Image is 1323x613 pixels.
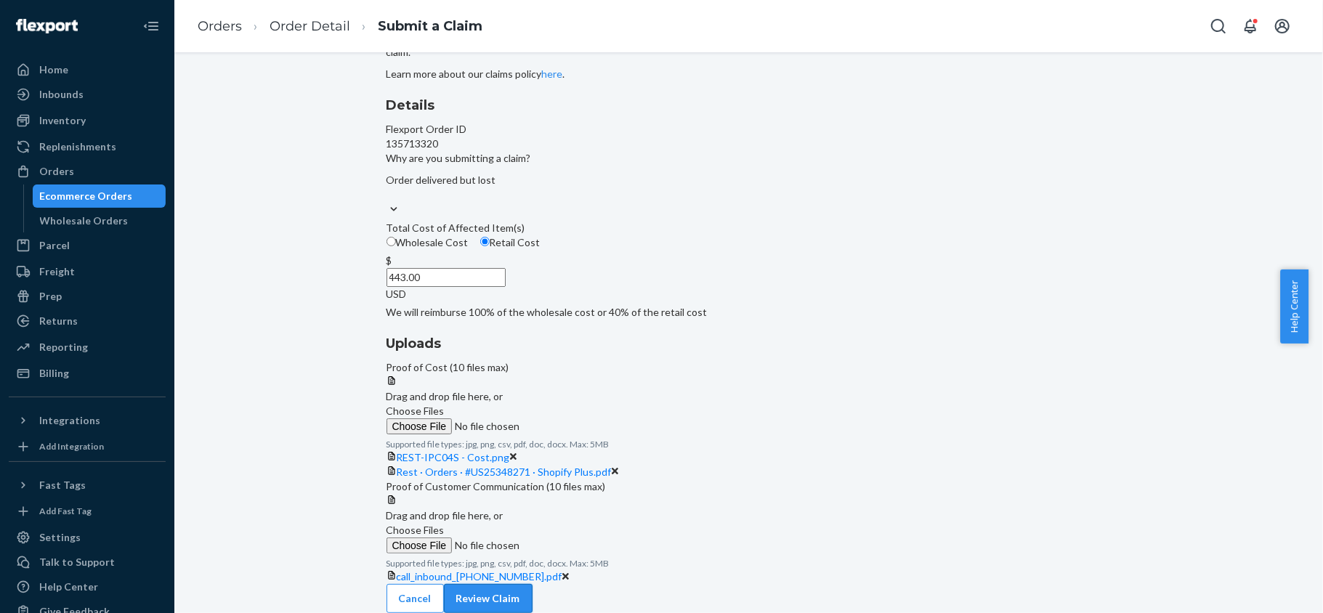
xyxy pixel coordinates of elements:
button: Open account menu [1268,12,1297,41]
a: Home [9,58,166,81]
button: Review Claim [444,584,533,613]
div: Replenishments [39,139,116,154]
p: We will reimburse 100% of the wholesale cost or 40% of the retail cost [387,305,1112,320]
p: Supported file types: jpg, png, csv, pdf, doc, docx. Max: 5MB [387,438,1112,450]
img: Flexport logo [16,19,78,33]
div: Freight [39,264,75,279]
a: Parcel [9,234,166,257]
span: Total Cost of Affected Item(s) [387,222,525,234]
p: Supported file types: jpg, png, csv, pdf, doc, docx. Max: 5MB [387,557,1112,569]
div: Integrations [39,413,100,428]
a: Rest · Orders · #US25348271 · Shopify Plus.pdf [397,466,612,478]
a: call_inbound_[PHONE_NUMBER].pdf [397,570,562,582]
div: Inventory [39,113,86,128]
div: Drag and drop file here, or [387,508,1112,523]
a: Replenishments [9,135,166,158]
ol: breadcrumbs [186,5,494,48]
p: Learn more about our claims policy . [387,67,1112,81]
button: Open notifications [1236,12,1265,41]
a: Talk to Support [9,551,166,574]
span: Proof of Customer Communication (10 files max) [387,480,606,492]
input: Choose Files [387,537,584,553]
div: USD [387,287,1112,301]
div: 135713320 [387,137,1112,151]
button: Cancel [387,584,444,613]
div: Fast Tags [39,478,86,492]
a: Returns [9,309,166,333]
button: Fast Tags [9,474,166,497]
div: Help Center [39,580,98,594]
a: Submit a Claim [378,18,482,34]
div: Billing [39,366,69,381]
a: Orders [198,18,242,34]
div: Inbounds [39,87,84,102]
a: Billing [9,362,166,385]
div: Settings [39,530,81,545]
a: Freight [9,260,166,283]
h3: Uploads [387,334,1112,353]
a: Add Integration [9,438,166,455]
div: Talk to Support [39,555,115,569]
span: Choose Files [387,405,445,417]
input: Choose Files [387,418,584,434]
button: Open Search Box [1204,12,1233,41]
a: Order Detail [270,18,350,34]
div: Flexport Order ID [387,122,1112,137]
input: $USD [387,268,506,287]
button: Integrations [9,409,166,432]
div: Parcel [39,238,70,253]
a: Ecommerce Orders [33,184,166,208]
span: Retail Cost [490,236,541,248]
div: Wholesale Orders [40,214,129,228]
div: Reporting [39,340,88,354]
div: Order delivered but lost [387,173,1112,187]
span: Proof of Cost (10 files max) [387,361,509,373]
div: Home [39,62,68,77]
a: Reporting [9,336,166,359]
a: Settings [9,526,166,549]
a: Orders [9,160,166,183]
button: Close Navigation [137,12,166,41]
div: Returns [39,314,78,328]
a: Add Fast Tag [9,503,166,520]
div: Orders [39,164,74,179]
p: Why are you submitting a claim? [387,151,1112,166]
span: Wholesale Cost [396,236,469,248]
span: Choose Files [387,524,445,536]
a: Help Center [9,575,166,598]
a: Wholesale Orders [33,209,166,232]
a: Inbounds [9,83,166,106]
a: REST-IPC04S - Cost.png [397,451,510,463]
input: Retail Cost [480,237,490,246]
a: Inventory [9,109,166,132]
div: Add Integration [39,440,104,452]
div: Add Fast Tag [39,505,92,517]
button: Help Center [1280,269,1308,344]
input: Wholesale Cost [387,237,396,246]
div: Ecommerce Orders [40,189,133,203]
div: Drag and drop file here, or [387,389,1112,404]
h3: Details [387,96,1112,115]
div: $ [387,253,1112,268]
div: Prep [39,289,62,304]
a: here [542,68,563,80]
a: Prep [9,285,166,308]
